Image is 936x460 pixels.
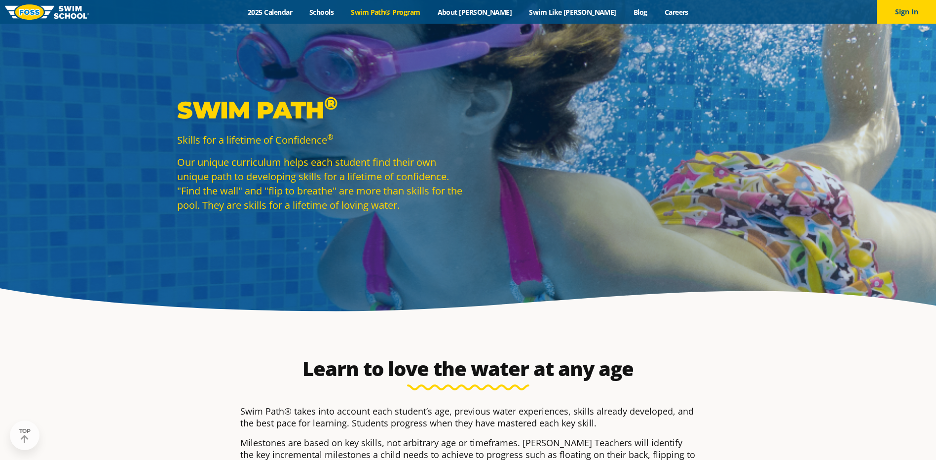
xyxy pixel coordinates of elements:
a: Swim Path® Program [342,7,429,17]
a: About [PERSON_NAME] [429,7,521,17]
p: Our unique curriculum helps each student find their own unique path to developing skills for a li... [177,155,463,212]
a: Careers [656,7,697,17]
div: TOP [19,428,31,443]
p: Skills for a lifetime of Confidence [177,133,463,147]
sup: ® [327,132,333,142]
p: Swim Path® takes into account each student’s age, previous water experiences, skills already deve... [240,405,696,429]
a: Blog [625,7,656,17]
img: FOSS Swim School Logo [5,4,89,20]
a: Swim Like [PERSON_NAME] [521,7,625,17]
a: Schools [301,7,342,17]
p: Swim Path [177,95,463,125]
sup: ® [324,92,337,114]
h2: Learn to love the water at any age [235,357,701,381]
a: 2025 Calendar [239,7,301,17]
